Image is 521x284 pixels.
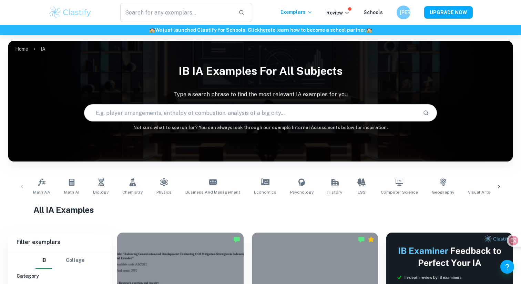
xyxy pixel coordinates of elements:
button: Search [420,107,432,119]
button: [PERSON_NAME] [397,6,410,19]
a: Home [15,44,28,54]
img: Marked [233,236,240,243]
p: Type a search phrase to find the most relevant IA examples for you [8,90,513,99]
span: Chemistry [122,189,143,195]
h6: Filter exemplars [8,233,112,252]
h1: All IA Examples [33,204,488,216]
input: E.g. player arrangements, enthalpy of combustion, analysis of a big city... [84,103,418,123]
p: Exemplars [280,8,313,16]
button: Help and Feedback [500,260,514,274]
span: Computer Science [381,189,418,195]
div: Filter type choice [35,252,84,269]
p: Review [326,9,350,17]
h6: We just launched Clastify for Schools. Click to learn how to become a school partner. [1,26,520,34]
a: Schools [364,10,383,15]
a: here [260,27,270,33]
button: IB [35,252,52,269]
span: Math AA [33,189,50,195]
span: ESS [358,189,366,195]
span: 🏫 [149,27,155,33]
img: Clastify logo [48,6,92,19]
h6: [PERSON_NAME] [400,9,408,16]
h6: Not sure what to search for? You can always look through our example Internal Assessments below f... [8,124,513,131]
span: Geography [432,189,454,195]
img: Marked [358,236,365,243]
span: Economics [254,189,276,195]
input: Search for any exemplars... [120,3,233,22]
button: UPGRADE NOW [424,6,473,19]
span: Business and Management [185,189,240,195]
span: Biology [93,189,109,195]
span: Math AI [64,189,79,195]
button: College [66,252,84,269]
p: IA [41,45,45,53]
h6: Category [17,272,103,280]
span: 🏫 [366,27,372,33]
span: History [327,189,342,195]
span: Physics [156,189,172,195]
span: Psychology [290,189,314,195]
h1: IB IA examples for all subjects [8,60,513,82]
div: Premium [368,236,375,243]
